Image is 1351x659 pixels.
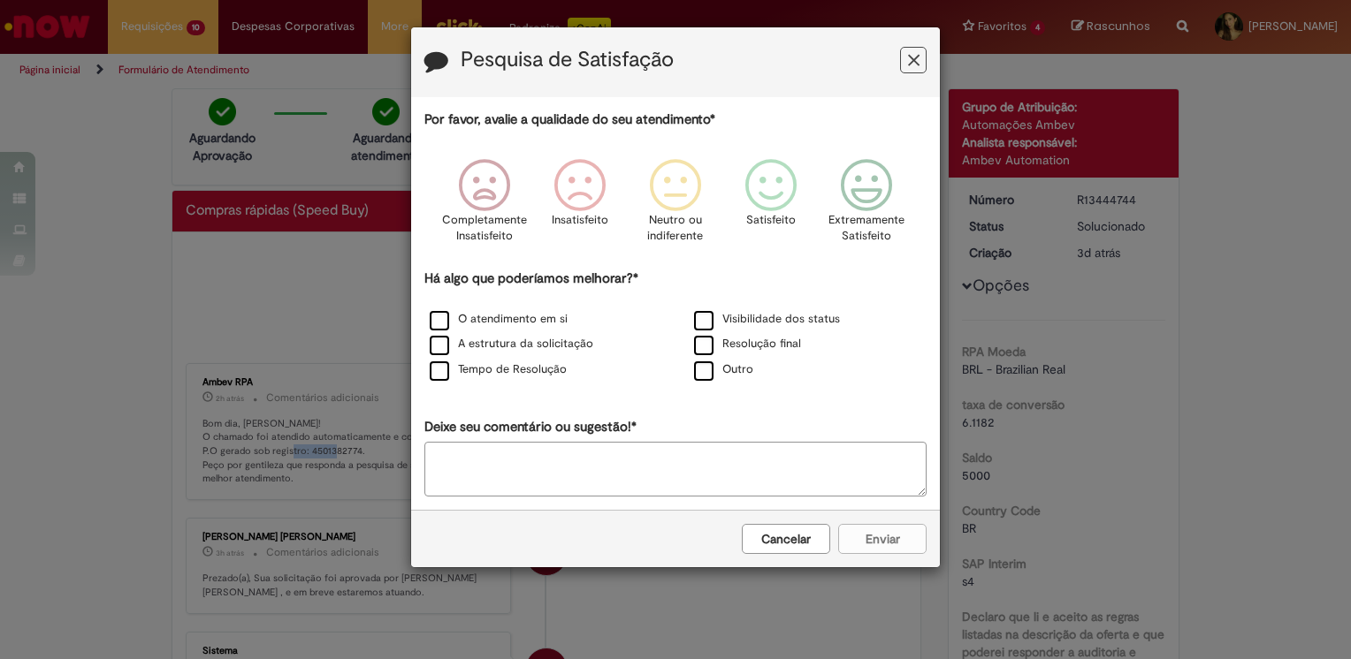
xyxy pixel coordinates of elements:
p: Extremamente Satisfeito [828,212,904,245]
div: Neutro ou indiferente [630,146,721,267]
div: Satisfeito [726,146,816,267]
div: Completamente Insatisfeito [439,146,529,267]
label: O atendimento em si [430,311,568,328]
label: Por favor, avalie a qualidade do seu atendimento* [424,110,715,129]
label: Tempo de Resolução [430,361,567,378]
p: Neutro ou indiferente [644,212,707,245]
p: Satisfeito [746,212,796,229]
p: Insatisfeito [552,212,608,229]
label: Deixe seu comentário ou sugestão!* [424,418,637,436]
div: Extremamente Satisfeito [821,146,912,267]
div: Há algo que poderíamos melhorar?* [424,269,927,383]
p: Completamente Insatisfeito [442,212,527,245]
label: A estrutura da solicitação [430,336,593,352]
label: Visibilidade dos status [694,311,840,328]
div: Insatisfeito [535,146,625,267]
label: Outro [694,361,753,378]
button: Cancelar [742,524,830,554]
label: Resolução final [694,336,801,352]
label: Pesquisa de Satisfação [461,49,674,72]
